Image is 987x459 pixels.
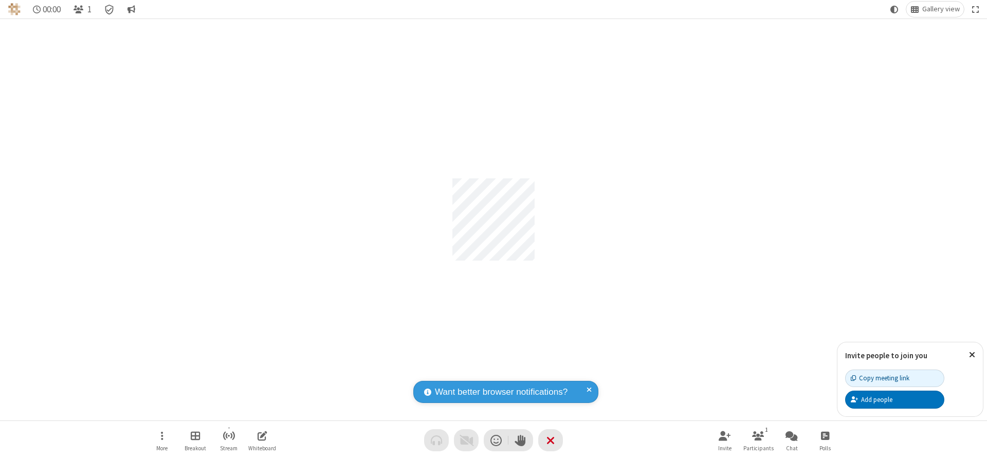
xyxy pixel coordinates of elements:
button: Fullscreen [968,2,983,17]
button: Open participant list [69,2,96,17]
div: Copy meeting link [851,373,909,383]
button: Using system theme [886,2,903,17]
button: Open chat [776,426,807,455]
img: QA Selenium DO NOT DELETE OR CHANGE [8,3,21,15]
label: Invite people to join you [845,351,927,360]
span: 1 [87,5,92,14]
button: Change layout [906,2,964,17]
button: Video [454,429,479,451]
button: Open menu [147,426,177,455]
div: 1 [762,425,771,434]
button: Audio problem - check your Internet connection or call by phone [424,429,449,451]
button: Open shared whiteboard [247,426,278,455]
span: Gallery view [922,5,960,13]
div: Timer [29,2,65,17]
span: Want better browser notifications? [435,385,568,399]
span: Stream [220,445,237,451]
button: Add people [845,391,944,408]
button: Conversation [123,2,139,17]
div: Meeting details Encryption enabled [100,2,119,17]
button: Open poll [810,426,840,455]
span: More [156,445,168,451]
span: Chat [786,445,798,451]
button: Start streaming [213,426,244,455]
button: Send a reaction [484,429,508,451]
span: Participants [743,445,774,451]
button: Open participant list [743,426,774,455]
button: End or leave meeting [538,429,563,451]
span: Whiteboard [248,445,276,451]
button: Invite participants (Alt+I) [709,426,740,455]
span: Breakout [185,445,206,451]
span: Polls [819,445,831,451]
button: Manage Breakout Rooms [180,426,211,455]
button: Raise hand [508,429,533,451]
span: Invite [718,445,732,451]
button: Close popover [961,342,983,368]
span: 00:00 [43,5,61,14]
button: Copy meeting link [845,370,944,387]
